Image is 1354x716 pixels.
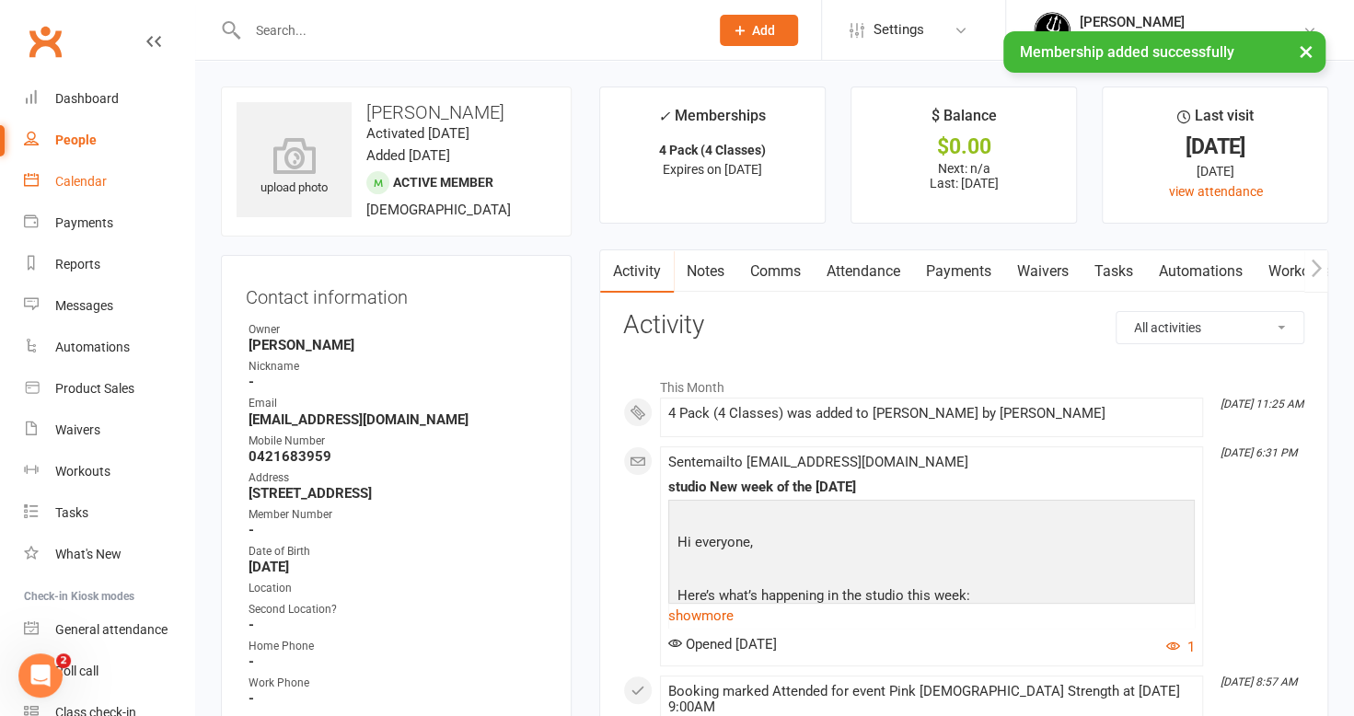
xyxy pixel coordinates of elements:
[366,125,469,142] time: Activated [DATE]
[249,653,547,670] strong: -
[668,684,1195,715] div: Booking marked Attended for event Pink [DEMOGRAPHIC_DATA] Strength at [DATE] 9:00AM
[249,506,547,524] div: Member Number
[249,690,547,707] strong: -
[1119,161,1311,181] div: [DATE]
[237,102,556,122] h3: [PERSON_NAME]
[249,337,547,353] strong: [PERSON_NAME]
[1080,14,1302,30] div: [PERSON_NAME]
[55,91,119,106] div: Dashboard
[1290,31,1323,71] button: ×
[55,547,122,561] div: What's New
[55,381,134,396] div: Product Sales
[24,244,194,285] a: Reports
[24,161,194,202] a: Calendar
[55,133,97,147] div: People
[668,636,777,652] span: Opened [DATE]
[242,17,696,43] input: Search...
[673,531,1190,558] p: Hi everyone,
[931,104,996,137] div: $ Balance
[913,250,1004,293] a: Payments
[1166,636,1195,658] button: 1
[752,23,775,38] span: Add
[623,311,1304,340] h3: Activity
[720,15,798,46] button: Add
[249,433,547,450] div: Mobile Number
[24,609,194,651] a: General attendance kiosk mode
[1256,250,1343,293] a: Workouts
[668,603,1195,629] a: show more
[1221,676,1297,688] i: [DATE] 8:57 AM
[674,250,737,293] a: Notes
[55,340,130,354] div: Automations
[24,120,194,161] a: People
[55,622,168,637] div: General attendance
[1082,250,1146,293] a: Tasks
[668,406,1195,422] div: 4 Pack (4 Classes) was added to [PERSON_NAME] by [PERSON_NAME]
[366,147,450,164] time: Added [DATE]
[55,464,110,479] div: Workouts
[658,104,766,138] div: Memberships
[237,137,352,198] div: upload photo
[24,451,194,492] a: Workouts
[1004,250,1082,293] a: Waivers
[249,559,547,575] strong: [DATE]
[24,410,194,451] a: Waivers
[1034,12,1070,49] img: thumb_image1652691556.png
[55,664,98,678] div: Roll call
[246,280,547,307] h3: Contact information
[24,651,194,692] a: Roll call
[249,448,547,465] strong: 0421683959
[366,202,511,218] span: [DEMOGRAPHIC_DATA]
[249,395,547,412] div: Email
[249,638,547,655] div: Home Phone
[55,505,88,520] div: Tasks
[737,250,814,293] a: Comms
[868,161,1059,191] p: Next: n/a Last: [DATE]
[249,374,547,390] strong: -
[1221,446,1297,459] i: [DATE] 6:31 PM
[56,653,71,668] span: 2
[668,454,968,470] span: Sent email to [EMAIL_ADDRESS][DOMAIN_NAME]
[673,584,1190,611] p: Here’s what’s happening in the studio this week:
[1119,137,1311,156] div: [DATE]
[249,485,547,502] strong: [STREET_ADDRESS]
[623,368,1304,398] li: This Month
[658,108,670,125] i: ✓
[249,469,547,487] div: Address
[1146,250,1256,293] a: Automations
[249,617,547,633] strong: -
[249,580,547,597] div: Location
[24,492,194,534] a: Tasks
[600,250,674,293] a: Activity
[249,411,547,428] strong: [EMAIL_ADDRESS][DOMAIN_NAME]
[24,534,194,575] a: What's New
[814,250,913,293] a: Attendance
[24,202,194,244] a: Payments
[22,18,68,64] a: Clubworx
[659,143,766,157] strong: 4 Pack (4 Classes)
[24,368,194,410] a: Product Sales
[249,522,547,538] strong: -
[55,257,100,271] div: Reports
[24,285,194,327] a: Messages
[249,601,547,618] div: Second Location?
[868,137,1059,156] div: $0.00
[55,298,113,313] div: Messages
[24,78,194,120] a: Dashboard
[55,422,100,437] div: Waivers
[874,9,924,51] span: Settings
[249,358,547,375] div: Nickname
[249,675,547,692] div: Work Phone
[1177,104,1254,137] div: Last visit
[663,162,762,177] span: Expires on [DATE]
[18,653,63,698] iframe: Intercom live chat
[55,174,107,189] div: Calendar
[24,327,194,368] a: Automations
[55,215,113,230] div: Payments
[1221,398,1303,410] i: [DATE] 11:25 AM
[1168,184,1262,199] a: view attendance
[668,479,1195,495] div: studio New week of the [DATE]
[393,175,493,190] span: Active member
[249,321,547,339] div: Owner
[1080,30,1302,47] div: Evil [PERSON_NAME] Personal Training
